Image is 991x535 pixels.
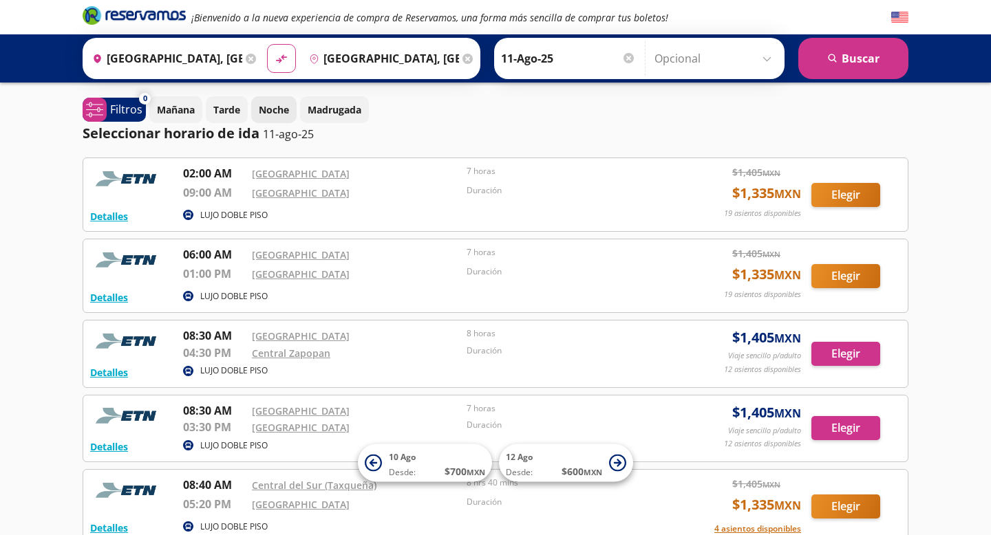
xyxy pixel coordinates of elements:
p: 08:30 AM [183,327,245,344]
small: MXN [763,168,780,178]
button: Elegir [811,494,880,518]
button: Elegir [811,416,880,440]
p: 12 asientos disponibles [724,438,801,450]
button: 0Filtros [83,98,146,122]
img: RESERVAMOS [90,402,166,430]
span: $ 1,405 [732,246,780,261]
button: 10 AgoDesde:$700MXN [358,444,492,482]
small: MXN [584,467,602,477]
p: 03:30 PM [183,419,245,435]
button: Elegir [811,342,880,366]
p: 12 asientos disponibles [724,364,801,375]
button: Detalles [90,365,128,380]
span: 10 Ago [389,451,416,463]
p: 7 horas [467,402,674,415]
p: 11-ago-25 [263,126,314,142]
button: Buscar [798,38,908,79]
p: LUJO DOBLE PISO [200,290,268,303]
a: [GEOGRAPHIC_DATA] [252,267,350,281]
p: Duración [467,496,674,508]
p: Viaje sencillo p/adulto [728,350,801,362]
p: Duración [467,419,674,431]
p: Duración [467,184,674,197]
button: Detalles [90,290,128,305]
button: Detalles [90,209,128,223]
a: [GEOGRAPHIC_DATA] [252,186,350,199]
p: LUJO DOBLE PISO [200,439,268,452]
button: 12 AgoDesde:$600MXN [499,444,633,482]
p: 19 asientos disponibles [724,289,801,301]
p: 05:20 PM [183,496,245,512]
p: Viaje sencillo p/adulto [728,425,801,437]
p: 8 hrs 40 mins [467,477,674,489]
p: 06:00 AM [183,246,245,263]
input: Elegir Fecha [501,41,636,76]
p: LUJO DOBLE PISO [200,521,268,533]
span: Desde: [389,466,416,479]
p: LUJO DOBLE PISO [200,364,268,377]
a: [GEOGRAPHIC_DATA] [252,498,350,511]
p: 7 horas [467,246,674,259]
p: Mañana [157,102,195,117]
button: Elegir [811,183,880,207]
input: Opcional [654,41,778,76]
button: Noche [251,96,297,123]
button: Mañana [149,96,202,123]
a: [GEOGRAPHIC_DATA] [252,421,350,434]
span: $ 1,405 [732,477,780,491]
p: 01:00 PM [183,265,245,282]
small: MXN [774,406,801,421]
a: Central del Sur (Taxqueña) [252,479,376,492]
img: RESERVAMOS [90,327,166,355]
p: Duración [467,345,674,357]
input: Buscar Origen [87,41,242,76]
p: 08:30 AM [183,402,245,419]
p: 04:30 PM [183,345,245,361]
span: $ 700 [445,464,485,479]
p: 08:40 AM [183,477,245,493]
button: English [891,9,908,26]
p: 02:00 AM [183,165,245,182]
em: ¡Bienvenido a la nueva experiencia de compra de Reservamos, una forma más sencilla de comprar tus... [191,11,668,24]
p: Duración [467,265,674,278]
a: Brand Logo [83,5,186,30]
button: Elegir [811,264,880,288]
button: Detalles [90,439,128,454]
p: 19 asientos disponibles [724,208,801,219]
button: Madrugada [300,96,369,123]
small: MXN [467,467,485,477]
img: RESERVAMOS [90,165,166,193]
button: 4 asientos disponibles [714,523,801,535]
span: $ 600 [562,464,602,479]
p: LUJO DOBLE PISO [200,209,268,221]
span: $ 1,335 [732,183,801,204]
p: Seleccionar horario de ida [83,123,259,144]
i: Brand Logo [83,5,186,25]
p: Tarde [213,102,240,117]
p: 7 horas [467,165,674,177]
a: [GEOGRAPHIC_DATA] [252,167,350,180]
small: MXN [774,331,801,346]
p: 8 horas [467,327,674,340]
p: Filtros [110,101,142,118]
span: $ 1,335 [732,494,801,515]
small: MXN [774,186,801,201]
span: $ 1,405 [732,402,801,423]
p: Noche [259,102,289,117]
span: 0 [143,93,147,105]
button: Tarde [206,96,248,123]
span: $ 1,405 [732,327,801,348]
span: $ 1,335 [732,264,801,285]
button: Detalles [90,521,128,535]
p: 09:00 AM [183,184,245,201]
img: RESERVAMOS [90,246,166,274]
small: MXN [763,479,780,490]
span: 12 Ago [506,451,533,463]
span: $ 1,405 [732,165,780,179]
small: MXN [774,498,801,513]
a: [GEOGRAPHIC_DATA] [252,404,350,417]
img: RESERVAMOS [90,477,166,504]
small: MXN [763,249,780,259]
a: [GEOGRAPHIC_DATA] [252,329,350,342]
p: Madrugada [308,102,361,117]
